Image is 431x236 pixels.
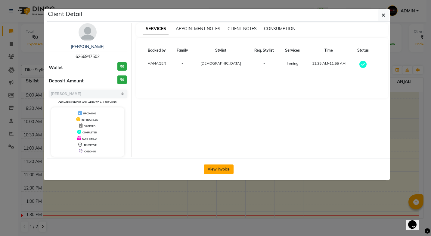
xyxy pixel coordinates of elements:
[71,44,104,49] a: [PERSON_NAME]
[172,44,193,57] th: Family
[352,44,374,57] th: Status
[84,144,97,147] span: TENTATIVE
[264,26,295,31] span: CONSUMPTION
[249,57,280,72] td: -
[49,78,84,85] span: Deposit Amount
[228,26,257,31] span: CLIENT NOTES
[82,118,98,121] span: IN PROGRESS
[176,26,220,31] span: APPOINTMENT NOTES
[406,212,425,230] iframe: chat widget
[204,164,234,174] button: View Invoice
[142,44,172,57] th: Booked by
[49,64,63,71] span: Wallet
[83,112,96,115] span: UPCOMING
[117,62,127,71] h3: ₹0
[280,44,305,57] th: Services
[79,23,97,41] img: avatar
[76,54,100,59] span: 6266947502
[200,61,241,65] span: [DEMOGRAPHIC_DATA]
[48,9,82,18] h5: Client Detail
[82,131,97,134] span: COMPLETED
[82,137,97,140] span: CONFIRMED
[143,24,169,34] span: SERVICES
[172,57,193,72] td: -
[283,61,302,66] div: Ironing
[305,57,352,72] td: 11:25 AM-11:55 AM
[305,44,352,57] th: Time
[84,125,95,128] span: DROPPED
[117,75,127,84] h3: ₹0
[193,44,249,57] th: Stylist
[84,150,96,153] span: CHECK-IN
[249,44,280,57] th: Req. Stylist
[58,101,117,104] small: Change in status will apply to all services.
[142,57,172,72] td: MANAGER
